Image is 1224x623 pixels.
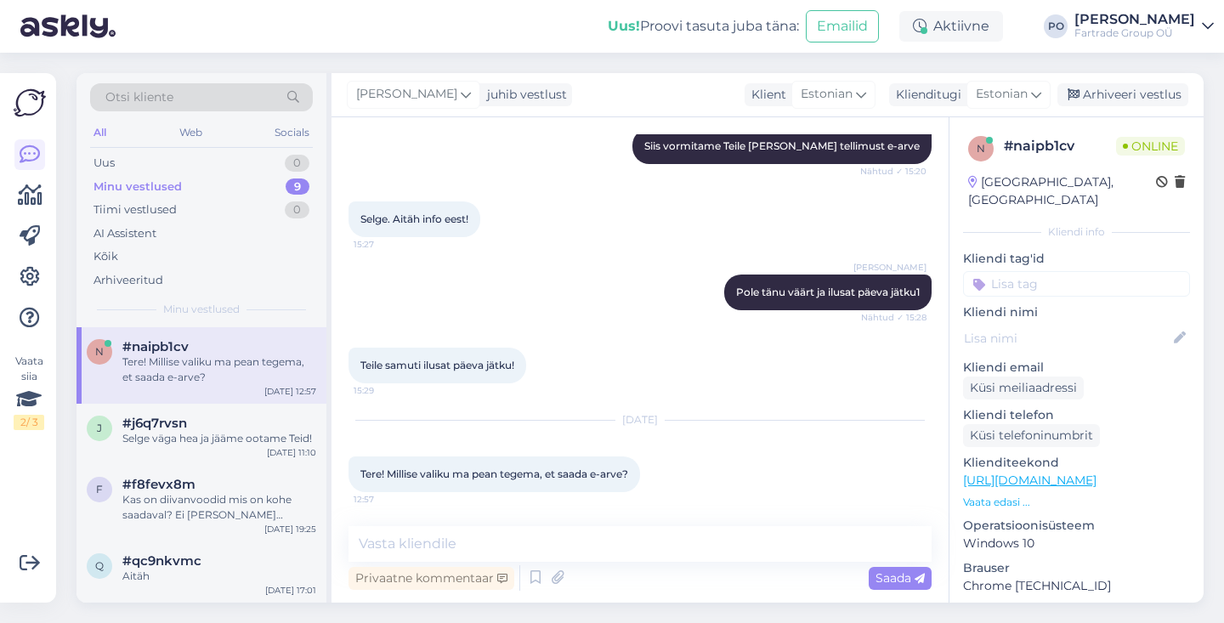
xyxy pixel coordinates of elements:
div: 0 [285,155,309,172]
b: Uus! [608,18,640,34]
p: Kliendi tag'id [963,250,1190,268]
span: #j6q7rvsn [122,416,187,431]
span: [PERSON_NAME] [356,85,457,104]
div: Klient [745,86,786,104]
div: juhib vestlust [480,86,567,104]
div: Aktiivne [899,11,1003,42]
div: Tiimi vestlused [93,201,177,218]
p: Brauser [963,559,1190,577]
div: Arhiveeri vestlus [1057,83,1188,106]
div: Tere! Millise valiku ma pean tegema, et saada e-arve? [122,354,316,385]
span: Estonian [801,85,853,104]
p: Vaata edasi ... [963,495,1190,510]
p: Chrome [TECHNICAL_ID] [963,577,1190,595]
span: Nähtud ✓ 15:20 [860,165,926,178]
div: 9 [286,178,309,195]
div: Kas on diivanvoodid mis on kohe saadaval? Ei [PERSON_NAME] oodata, et [PERSON_NAME]? Kirjutage pa... [122,492,316,523]
div: PO [1044,14,1068,38]
a: [URL][DOMAIN_NAME] [963,473,1096,488]
span: Otsi kliente [105,88,173,106]
span: Siis vormitame Teile [PERSON_NAME] tellimust e-arve [644,139,920,152]
p: Klienditeekond [963,454,1190,472]
div: Minu vestlused [93,178,182,195]
span: f [96,483,103,496]
div: Web [176,122,206,144]
div: Küsi meiliaadressi [963,377,1084,399]
div: Uus [93,155,115,172]
span: 12:57 [354,493,417,506]
span: Teile samuti ilusat päeva jätku! [360,359,514,371]
p: Kliendi telefon [963,406,1190,424]
div: Klienditugi [889,86,961,104]
div: 0 [285,201,309,218]
p: Kliendi nimi [963,303,1190,321]
div: # naipb1cv [1004,136,1116,156]
div: [DATE] 11:10 [267,446,316,459]
span: q [95,559,104,572]
div: [DATE] 12:57 [264,385,316,398]
span: Minu vestlused [163,302,240,317]
span: #qc9nkvmc [122,553,201,569]
span: Online [1116,137,1185,156]
span: #f8fevx8m [122,477,195,492]
input: Lisa tag [963,271,1190,297]
span: 15:27 [354,238,417,251]
span: Estonian [976,85,1028,104]
span: Pole tänu väärt ja ilusat päeva jätku1 [736,286,920,298]
div: Vaata siia [14,354,44,430]
div: All [90,122,110,144]
div: Proovi tasuta juba täna: [608,16,799,37]
span: Nähtud ✓ 15:28 [861,311,926,324]
p: Windows 10 [963,535,1190,552]
div: Fartrade Group OÜ [1074,26,1195,40]
div: [GEOGRAPHIC_DATA], [GEOGRAPHIC_DATA] [968,173,1156,209]
span: Selge. Aitäh info eest! [360,212,468,225]
span: [PERSON_NAME] [853,261,926,274]
div: Kliendi info [963,224,1190,240]
div: Arhiveeritud [93,272,163,289]
p: Operatsioonisüsteem [963,517,1190,535]
div: Küsi telefoninumbrit [963,424,1100,447]
span: n [977,142,985,155]
span: 15:29 [354,384,417,397]
input: Lisa nimi [964,329,1170,348]
div: [DATE] 19:25 [264,523,316,535]
span: #naipb1cv [122,339,189,354]
span: Saada [875,570,925,586]
div: 2 / 3 [14,415,44,430]
div: [DATE] [348,412,932,428]
div: [PERSON_NAME] [1074,13,1195,26]
img: Askly Logo [14,87,46,119]
span: j [97,422,102,434]
div: Socials [271,122,313,144]
div: [DATE] 17:01 [265,584,316,597]
div: Kõik [93,248,118,265]
div: Aitäh [122,569,316,584]
div: Selge väga hea ja jääme ootame Teid! [122,431,316,446]
button: Emailid [806,10,879,42]
div: Privaatne kommentaar [348,567,514,590]
span: n [95,345,104,358]
a: [PERSON_NAME]Fartrade Group OÜ [1074,13,1214,40]
div: AI Assistent [93,225,156,242]
span: Tere! Millise valiku ma pean tegema, et saada e-arve? [360,467,628,480]
p: Kliendi email [963,359,1190,377]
